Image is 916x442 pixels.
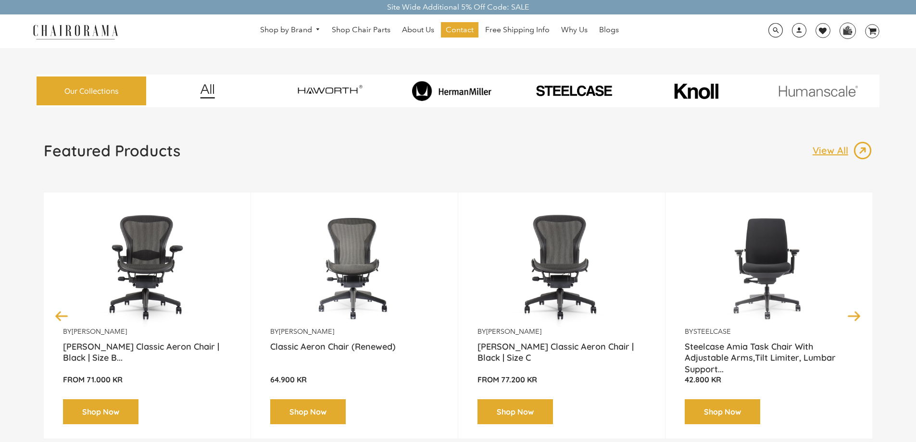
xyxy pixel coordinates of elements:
[441,22,478,38] a: Contact
[397,22,439,38] a: About Us
[27,23,124,40] img: chairorama
[37,76,146,106] a: Our Collections
[63,341,231,365] a: [PERSON_NAME] Classic Aeron Chair | Black | Size B...
[594,22,624,38] a: Blogs
[693,327,731,336] a: Steelcase
[63,375,231,385] p: From 71.000 kr
[685,341,853,365] a: Steelcase Amia Task Chair With Adjustable Arms,Tilt Limiter, Lumbar Support...
[63,207,231,327] img: Herman Miller Classic Aeron Chair | Black | Size B (Renewed) - chairorama
[477,207,646,327] img: Herman Miller Classic Aeron Chair | Black | Size C - chairorama
[685,207,853,327] img: Amia Chair by chairorama.com
[846,307,863,324] button: Next
[813,141,872,160] a: View All
[270,375,439,385] p: 64.900 kr
[270,207,439,327] a: Classic Aeron Chair (Renewed) - chairorama Classic Aeron Chair (Renewed) - chairorama
[759,85,877,97] img: image_11.png
[480,22,554,38] a: Free Shipping Info
[477,327,646,336] p: by
[270,327,439,336] p: by
[164,22,715,40] nav: DesktopNavigation
[63,327,231,336] p: by
[685,327,853,336] p: by
[486,327,541,336] a: [PERSON_NAME]
[599,25,619,35] span: Blogs
[181,84,234,99] img: image_12.png
[477,341,646,365] a: [PERSON_NAME] Classic Aeron Chair | Black | Size C
[270,341,439,365] a: Classic Aeron Chair (Renewed)
[63,399,138,425] a: Shop Now
[327,22,395,38] a: Shop Chair Parts
[270,207,439,327] img: Classic Aeron Chair (Renewed) - chairorama
[63,207,231,327] a: Herman Miller Classic Aeron Chair | Black | Size B (Renewed) - chairorama Herman Miller Classic A...
[853,141,872,160] img: image_13.png
[402,25,434,35] span: About Us
[393,81,511,101] img: image_8_173eb7e0-7579-41b4-bc8e-4ba0b8ba93e8.png
[485,25,550,35] span: Free Shipping Info
[44,141,180,168] a: Featured Products
[53,307,70,324] button: Previous
[561,25,588,35] span: Why Us
[685,399,760,425] a: Shop Now
[332,25,390,35] span: Shop Chair Parts
[270,399,346,425] a: Shop Now
[255,23,326,38] a: Shop by Brand
[840,23,855,38] img: WhatsApp_Image_2024-07-12_at_16.23.01.webp
[813,144,853,157] p: View All
[72,327,127,336] a: [PERSON_NAME]
[685,375,853,385] p: 42.800 kr
[477,375,646,385] p: From 77.200 kr
[44,141,180,160] h1: Featured Products
[515,84,633,98] img: PHOTO-2024-07-09-00-53-10-removebg-preview.png
[477,399,553,425] a: Shop Now
[556,22,592,38] a: Why Us
[271,77,389,105] img: image_7_14f0750b-d084-457f-979a-a1ab9f6582c4.png
[279,327,334,336] a: [PERSON_NAME]
[446,25,474,35] span: Contact
[685,207,853,327] a: Amia Chair by chairorama.com Renewed Amia Chair chairorama.com
[477,207,646,327] a: Herman Miller Classic Aeron Chair | Black | Size C - chairorama Herman Miller Classic Aeron Chair...
[652,82,740,100] img: image_10_1.png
